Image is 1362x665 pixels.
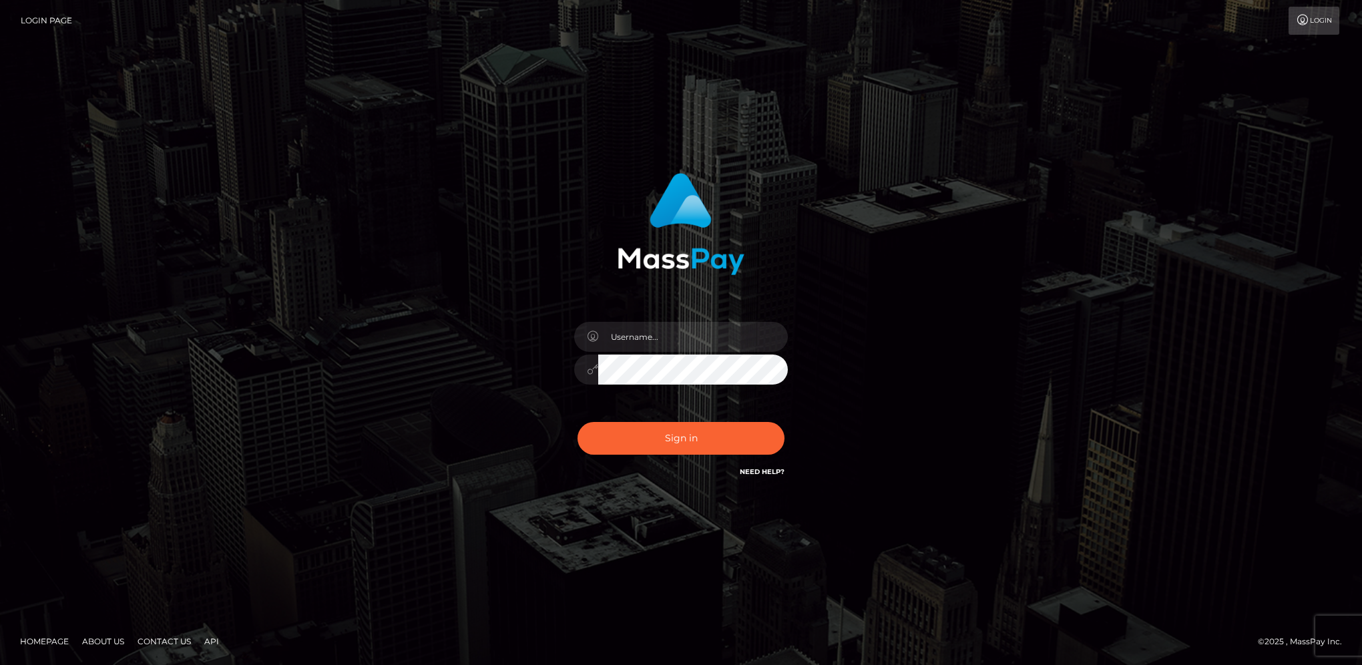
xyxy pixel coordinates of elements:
[598,322,788,352] input: Username...
[15,631,74,652] a: Homepage
[21,7,72,35] a: Login Page
[77,631,130,652] a: About Us
[740,467,784,476] a: Need Help?
[132,631,196,652] a: Contact Us
[1258,634,1352,649] div: © 2025 , MassPay Inc.
[199,631,224,652] a: API
[578,422,784,455] button: Sign in
[1289,7,1339,35] a: Login
[618,173,744,275] img: MassPay Login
